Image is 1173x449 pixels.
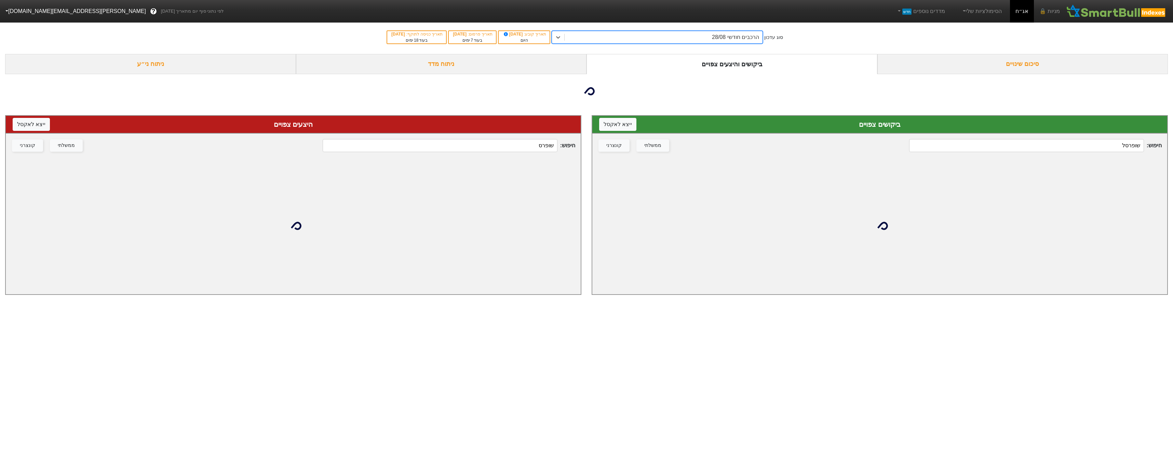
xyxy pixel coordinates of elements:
div: תאריך קובע : [502,31,546,37]
button: קונצרני [598,139,630,152]
div: ביקושים והיצעים צפויים [586,54,877,74]
span: [DATE] [453,32,468,37]
span: היום [521,38,528,43]
div: בעוד ימים [452,37,493,43]
div: ממשלתי [644,142,661,149]
span: חיפוש : [323,139,575,152]
img: loading... [872,218,888,234]
div: בעוד ימים [391,37,443,43]
span: לפי נתוני סוף יום מתאריך [DATE] [161,8,224,15]
div: קונצרני [20,142,35,149]
span: חדש [902,9,912,15]
img: SmartBull [1065,4,1168,18]
div: סיכום שינויים [877,54,1168,74]
div: ממשלתי [58,142,75,149]
div: קונצרני [606,142,622,149]
button: ייצא לאקסל [599,118,636,131]
span: [DATE] [503,32,524,37]
input: 361 רשומות... [323,139,557,152]
img: loading... [285,218,301,234]
div: ביקושים צפויים [599,119,1160,130]
span: חיפוש : [909,139,1162,152]
div: ניתוח ני״ע [5,54,296,74]
div: תאריך פרסום : [452,31,493,37]
img: loading... [578,83,595,99]
div: הרכבים חודשי 28/08 [712,33,759,41]
span: 18 [414,38,418,43]
div: ניתוח מדד [296,54,587,74]
div: סוג עדכון [764,34,783,41]
a: מדדים נוספיםחדש [893,4,948,18]
span: 7 [471,38,473,43]
a: הסימולציות שלי [959,4,1005,18]
button: ייצא לאקסל [13,118,50,131]
button: קונצרני [12,139,43,152]
div: היצעים צפויים [13,119,574,130]
button: ממשלתי [636,139,669,152]
button: ממשלתי [50,139,83,152]
span: ? [151,7,155,16]
input: 218 רשומות... [909,139,1144,152]
div: תאריך כניסה לתוקף : [391,31,443,37]
span: [DATE] [391,32,406,37]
